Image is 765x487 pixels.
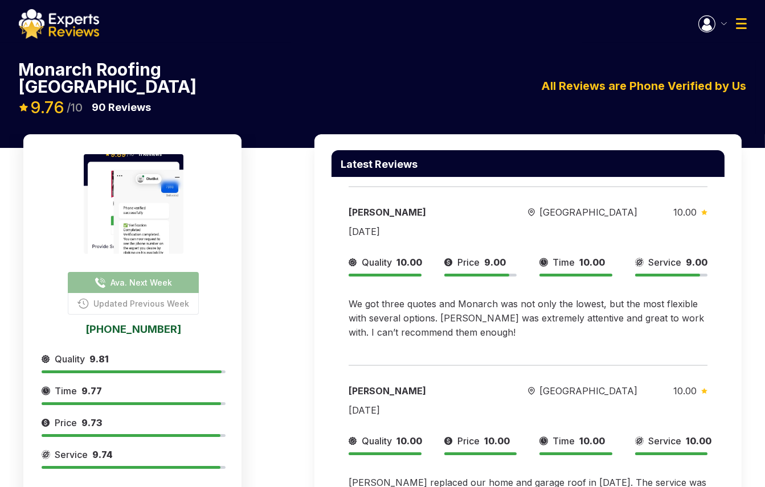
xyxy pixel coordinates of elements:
span: 90 [92,101,107,113]
span: Quality [362,255,392,269]
img: Menu Icon [736,18,747,29]
img: slider icon [528,208,535,217]
img: buttonPhoneIcon [77,298,89,309]
span: 9.81 [89,353,109,365]
span: [GEOGRAPHIC_DATA] [539,205,637,219]
img: slider icon [701,388,707,394]
span: 10.00 [484,435,510,447]
img: slider icon [42,416,50,430]
a: [PHONE_NUMBER] [42,324,226,334]
img: slider icon [444,434,453,448]
img: slider icon [444,255,453,269]
p: Latest Reviews [341,159,418,170]
span: Time [553,434,575,448]
img: slider icon [349,255,357,269]
p: Reviews [92,100,152,115]
span: 10.00 [396,435,422,447]
span: Updated Previous Week [93,298,189,309]
img: buttonPhoneIcon [95,277,106,288]
span: [GEOGRAPHIC_DATA] [539,384,637,398]
img: Menu Icon [698,15,715,32]
span: 9.00 [484,257,506,268]
span: 9.74 [92,449,113,460]
span: Quality [362,434,392,448]
span: 9.77 [81,385,102,397]
span: 10.00 [396,257,422,268]
span: /10 [67,102,83,113]
span: Price [457,434,480,448]
span: We got three quotes and Monarch was not only the lowest, but the most flexible with several optio... [349,298,704,338]
img: slider icon [539,255,548,269]
button: Ava. Next Week [68,272,199,293]
img: slider icon [635,434,644,448]
img: Menu Icon [721,22,727,25]
span: Ava. Next Week [111,276,172,288]
p: All Reviews are Phone Verified by Us [542,77,747,94]
span: Price [55,416,77,430]
div: [DATE] [349,403,380,417]
span: 10.00 [579,435,605,447]
span: 10.00 [686,435,711,447]
span: Time [55,384,77,398]
span: Price [457,255,480,269]
button: Updated Previous Week [68,293,199,315]
img: logo [19,9,99,39]
div: [PERSON_NAME] [349,205,492,219]
img: slider icon [42,384,50,398]
img: slider icon [539,434,548,448]
span: Time [553,255,575,269]
span: Service [55,448,88,461]
div: [PERSON_NAME] [349,384,492,398]
img: slider icon [42,352,50,366]
img: slider icon [42,448,50,461]
span: 9.73 [81,417,102,428]
span: Quality [55,352,85,366]
span: Service [648,255,681,269]
img: slider icon [528,387,535,395]
img: slider icon [701,209,707,215]
img: slider icon [349,434,357,448]
span: 9.00 [686,257,707,268]
img: slider icon [635,255,644,269]
p: Monarch Roofing [GEOGRAPHIC_DATA] [19,61,240,95]
span: 9.76 [31,98,65,117]
span: 10.00 [673,207,697,218]
span: Service [648,434,681,448]
span: 10.00 [673,385,697,397]
div: [DATE] [349,225,380,238]
span: 10.00 [579,257,605,268]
